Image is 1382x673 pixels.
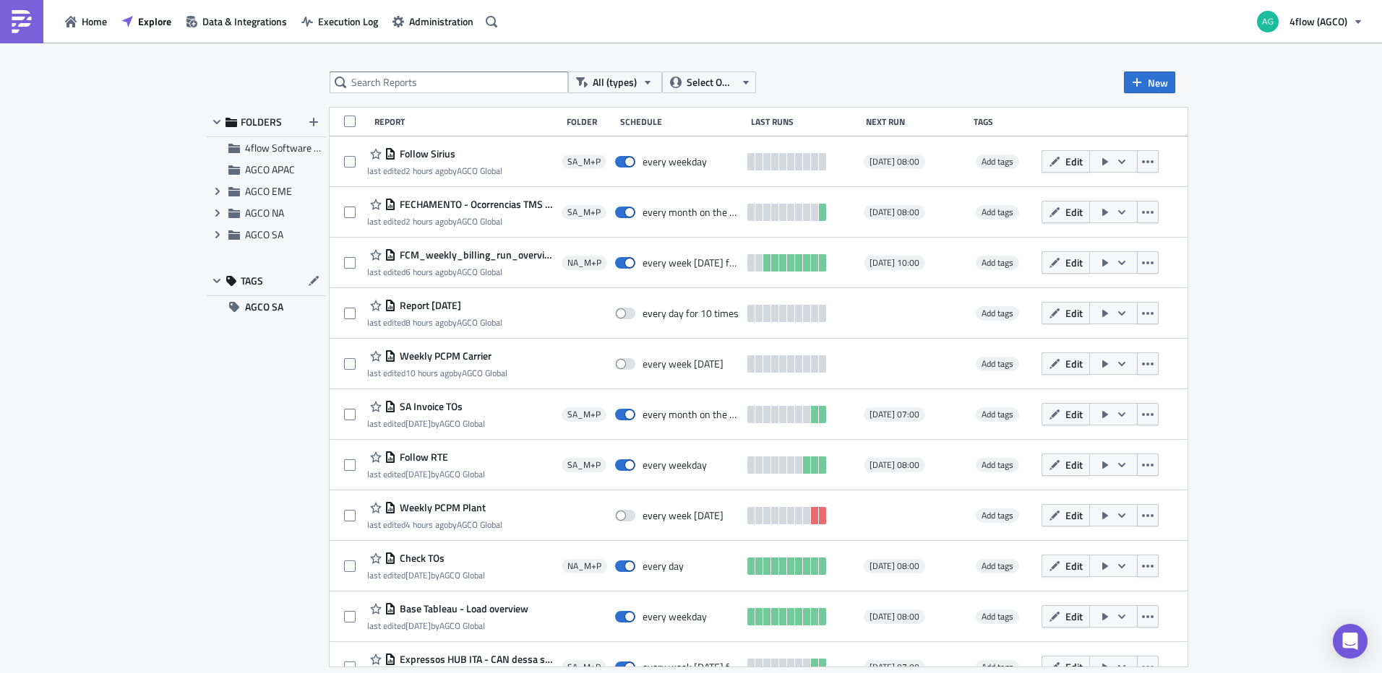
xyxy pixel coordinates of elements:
[982,306,1013,320] span: Add tags
[367,469,485,479] div: last edited by AGCO Global
[1042,150,1090,173] button: Edit
[367,368,507,378] div: last edited by AGCO Global
[870,661,919,673] span: [DATE] 07:00
[982,205,1013,219] span: Add tags
[405,568,431,582] time: 2025-08-27T18:59:12Z
[1148,75,1168,90] span: New
[976,559,1019,573] span: Add tags
[385,10,481,32] a: Administration
[974,116,1035,127] div: Tags
[396,552,445,565] span: Check TOs
[976,205,1019,220] span: Add tags
[870,409,919,420] span: [DATE] 07:00
[643,560,684,573] div: every day
[567,560,601,572] span: NA_M+P
[1065,558,1083,573] span: Edit
[405,518,448,531] time: 2025-09-09T15:09:49Z
[367,570,485,581] div: last edited by AGCO Global
[1065,609,1083,624] span: Edit
[643,307,739,320] div: every day for 10 times
[245,162,295,177] span: AGCO APAC
[1065,204,1083,220] span: Edit
[643,256,739,269] div: every week on Monday for 10 times
[620,116,744,127] div: Schedule
[643,408,739,421] div: every month on the 1st
[409,14,473,29] span: Administration
[396,501,486,514] span: Weekly PCPM Plant
[567,156,601,168] span: SA_M+P
[976,458,1019,472] span: Add tags
[245,205,284,220] span: AGCO NA
[982,256,1013,269] span: Add tags
[1042,352,1090,375] button: Edit
[982,609,1013,623] span: Add tags
[367,216,554,227] div: last edited by AGCO Global
[1042,251,1090,274] button: Edit
[396,653,554,666] span: Expressos HUB ITA - CAN dessa semana passada
[367,266,554,277] div: last edited by AGCO Global
[1065,154,1083,169] span: Edit
[367,519,502,530] div: last edited by AGCO Global
[396,248,554,261] span: FCM_weekly_billing_run_overview
[643,357,724,370] div: every week on Wednesday
[982,357,1013,370] span: Add tags
[396,400,463,413] span: SA Invoice TOs
[751,116,859,127] div: Last Runs
[396,451,448,464] span: Follow RTE
[245,183,292,199] span: AGCO EME
[1248,6,1371,38] button: 4flow (AGCO)
[405,316,448,329] time: 2025-09-09T11:52:12Z
[870,257,919,269] span: [DATE] 10:00
[976,508,1019,523] span: Add tags
[1124,71,1175,93] button: New
[1256,9,1280,34] img: Avatar
[593,74,637,90] span: All (types)
[207,296,326,318] button: AGCO SA
[976,306,1019,321] span: Add tags
[643,509,724,522] div: every week on Wednesday
[405,265,448,279] time: 2025-09-09T13:47:55Z
[866,116,966,127] div: Next Run
[367,317,502,328] div: last edited by AGCO Global
[1042,302,1090,324] button: Edit
[1289,14,1347,29] span: 4flow (AGCO)
[567,661,601,673] span: SA_M+P
[294,10,385,32] button: Execution Log
[10,10,33,33] img: PushMetrics
[976,155,1019,169] span: Add tags
[662,71,756,93] button: Select Owner
[396,349,492,362] span: Weekly PCPM Carrier
[643,610,707,623] div: every weekday
[245,296,283,318] span: AGCO SA
[396,602,528,615] span: Base Tableau - Load overview
[245,140,334,155] span: 4flow Software KAM
[568,71,662,93] button: All (types)
[567,409,601,420] span: SA_M+P
[179,10,294,32] button: Data & Integrations
[870,611,919,622] span: [DATE] 08:00
[567,207,601,218] span: SA_M+P
[138,14,171,29] span: Explore
[976,256,1019,270] span: Add tags
[405,619,431,633] time: 2025-09-02T19:57:00Z
[405,164,448,178] time: 2025-09-09T18:02:36Z
[982,508,1013,522] span: Add tags
[114,10,179,32] button: Explore
[367,620,528,631] div: last edited by AGCO Global
[1065,255,1083,270] span: Edit
[396,147,455,160] span: Follow Sirius
[396,198,554,211] span: FECHAMENTO - Ocorrencias TMS - Mes anterior - SIRIUS
[367,418,485,429] div: last edited by AGCO Global
[405,366,453,380] time: 2025-09-09T09:20:18Z
[567,116,613,127] div: Folder
[58,10,114,32] button: Home
[870,459,919,471] span: [DATE] 08:00
[1042,555,1090,577] button: Edit
[405,214,448,228] time: 2025-09-09T17:57:41Z
[1333,624,1368,659] div: Open Intercom Messenger
[330,71,568,93] input: Search Reports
